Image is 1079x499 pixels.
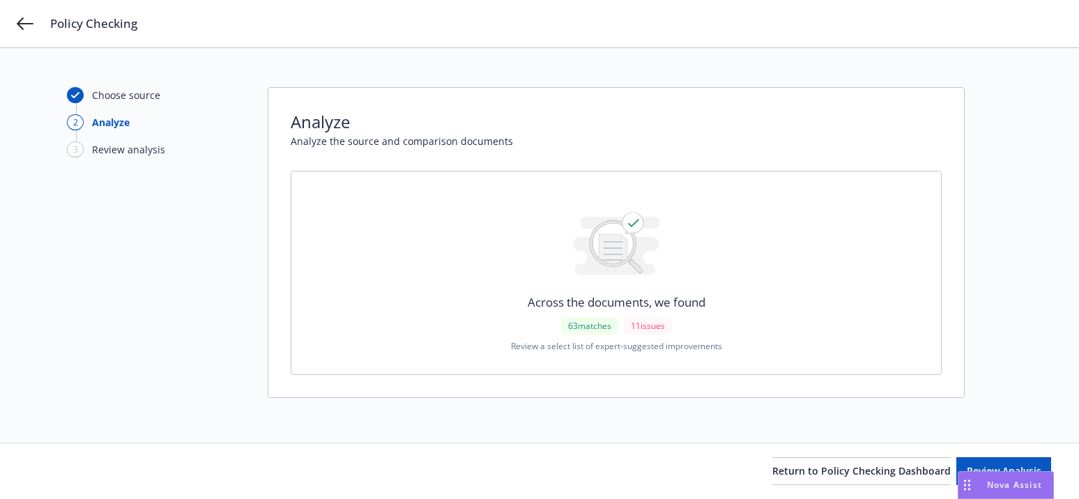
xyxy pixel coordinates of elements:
[67,114,84,130] div: 2
[956,457,1051,485] button: Review Analysis
[50,15,137,32] span: Policy Checking
[958,472,976,498] div: Drag to move
[92,142,165,157] div: Review analysis
[987,479,1042,491] span: Nova Assist
[624,317,672,335] div: 11 issues
[67,141,84,158] div: 3
[291,134,942,148] span: Analyze the source and comparison documents
[291,110,942,134] span: Analyze
[92,88,160,102] div: Choose source
[92,115,130,130] div: Analyze
[772,457,951,485] button: Return to Policy Checking Dashboard
[561,317,618,335] div: 63 matches
[511,340,722,352] span: Review a select list of expert-suggested improvements
[958,471,1054,499] button: Nova Assist
[772,464,951,477] span: Return to Policy Checking Dashboard
[528,293,705,312] span: Across the documents, we found
[967,464,1041,477] span: Review Analysis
